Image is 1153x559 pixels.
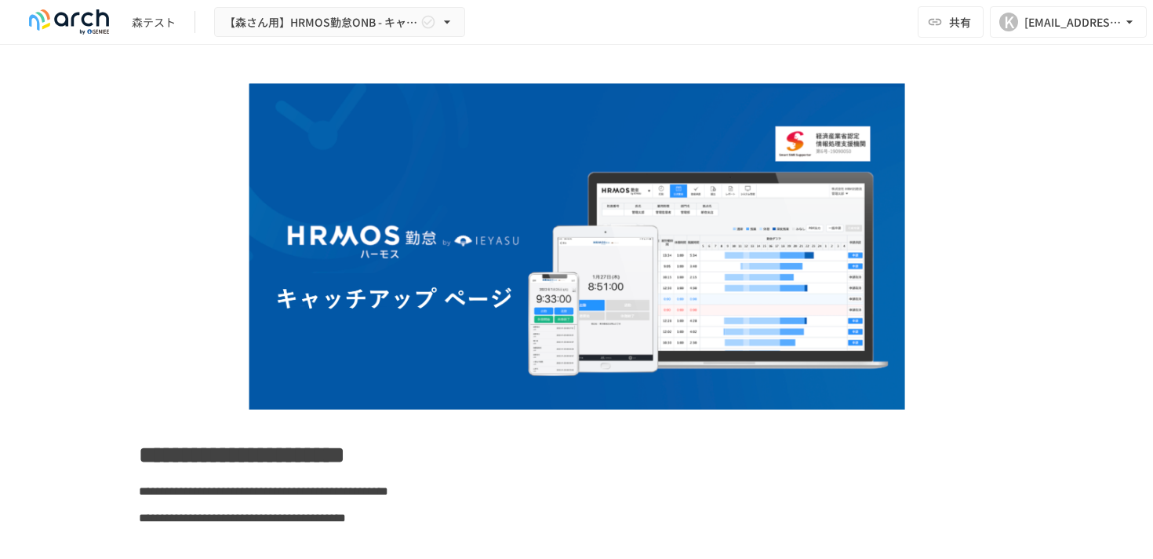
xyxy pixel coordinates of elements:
button: 【森さん用】HRMOS勤怠ONB - キャッチアップ [214,7,465,38]
div: K [999,13,1018,31]
button: K[EMAIL_ADDRESS][DOMAIN_NAME] [990,6,1147,38]
img: BJKKeCQpXoJskXBox1WcmlAIxmsSe3lt0HW3HWAjxJd [249,83,905,410]
div: [EMAIL_ADDRESS][DOMAIN_NAME] [1024,13,1122,32]
img: logo-default@2x-9cf2c760.svg [19,9,119,35]
span: 共有 [949,13,971,31]
div: 森テスト [132,14,176,31]
button: 共有 [918,6,984,38]
span: 【森さん用】HRMOS勤怠ONB - キャッチアップ [224,13,417,32]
